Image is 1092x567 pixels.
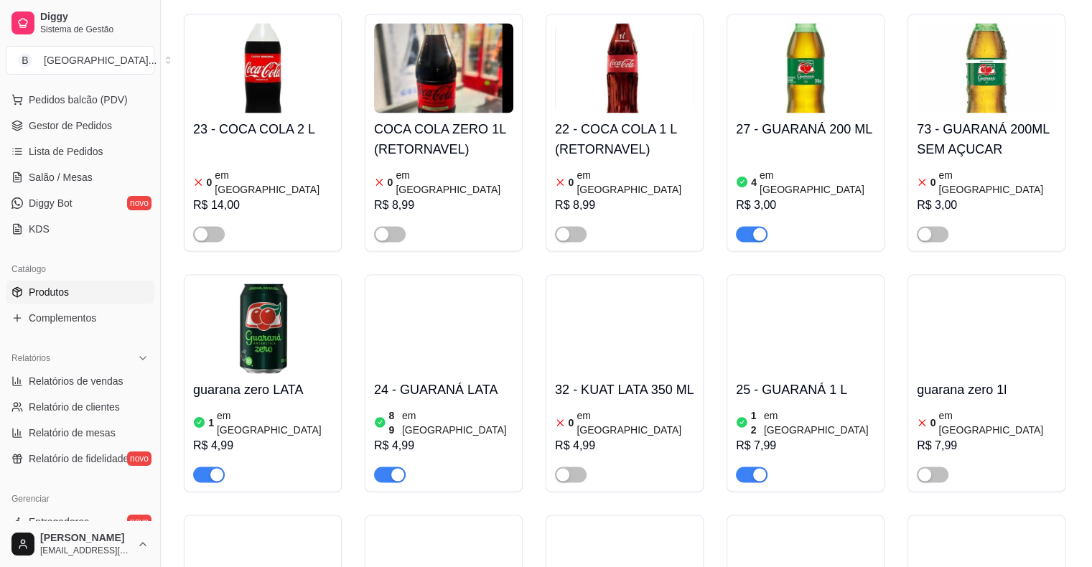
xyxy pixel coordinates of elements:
article: 0 [388,174,393,189]
a: Entregadoresnovo [6,510,154,533]
span: Gestor de Pedidos [29,118,112,133]
span: B [18,53,32,67]
h4: 25 - GUARANÁ 1 L [736,379,875,399]
a: Gestor de Pedidos [6,114,154,137]
h4: guarana zero LATA [193,379,332,399]
div: R$ 7,99 [917,436,1056,454]
button: Pedidos balcão (PDV) [6,88,154,111]
span: Complementos [29,311,96,325]
span: Diggy [40,11,149,24]
span: Diggy Bot [29,196,73,210]
span: Relatório de clientes [29,400,120,414]
article: 0 [930,415,936,429]
img: product-image [736,283,875,373]
article: 1 [208,415,214,429]
h4: 22 - COCA COLA 1 L (RETORNAVEL) [555,118,694,159]
div: [GEOGRAPHIC_DATA] ... [44,53,157,67]
span: Pedidos balcão (PDV) [29,93,128,107]
span: Entregadores [29,515,89,529]
div: R$ 8,99 [555,196,694,213]
span: Salão / Mesas [29,170,93,184]
article: em [GEOGRAPHIC_DATA] [938,408,1056,436]
a: Relatórios de vendas [6,370,154,393]
img: product-image [193,23,332,113]
img: product-image [917,283,1056,373]
img: product-image [374,23,513,113]
img: product-image [917,23,1056,113]
div: R$ 4,99 [374,436,513,454]
article: 12 [751,408,761,436]
a: Produtos [6,281,154,304]
a: Relatório de fidelidadenovo [6,447,154,470]
article: 0 [569,415,574,429]
img: product-image [555,283,694,373]
article: em [GEOGRAPHIC_DATA] [402,408,513,436]
button: [PERSON_NAME][EMAIL_ADDRESS][DOMAIN_NAME] [6,527,154,561]
article: em [GEOGRAPHIC_DATA] [938,167,1056,196]
article: em [GEOGRAPHIC_DATA] [396,167,513,196]
div: Catálogo [6,258,154,281]
a: Lista de Pedidos [6,140,154,163]
a: Relatório de clientes [6,395,154,418]
span: Relatórios de vendas [29,374,123,388]
span: Sistema de Gestão [40,24,149,35]
h4: 23 - COCA COLA 2 L [193,118,332,139]
article: 0 [930,174,936,189]
img: product-image [555,23,694,113]
article: 89 [389,408,399,436]
span: KDS [29,222,50,236]
article: em [GEOGRAPHIC_DATA] [577,167,694,196]
h4: COCA COLA ZERO 1L (RETORNAVEL) [374,118,513,159]
a: Salão / Mesas [6,166,154,189]
span: Relatórios [11,352,50,364]
div: R$ 4,99 [555,436,694,454]
span: Lista de Pedidos [29,144,103,159]
div: R$ 14,00 [193,196,332,213]
img: product-image [374,283,513,373]
h4: 24 - GUARANÁ LATA [374,379,513,399]
a: Relatório de mesas [6,421,154,444]
div: R$ 7,99 [736,436,875,454]
a: KDS [6,217,154,240]
a: Diggy Botnovo [6,192,154,215]
h4: 32 - KUAT LATA 350 ML [555,379,694,399]
article: em [GEOGRAPHIC_DATA] [217,408,332,436]
span: Produtos [29,285,69,299]
div: R$ 3,00 [917,196,1056,213]
span: Relatório de mesas [29,426,116,440]
article: em [GEOGRAPHIC_DATA] [760,167,875,196]
h4: 73 - GUARANÁ 200ML SEM AÇUCAR [917,118,1056,159]
div: R$ 8,99 [374,196,513,213]
article: em [GEOGRAPHIC_DATA] [215,167,332,196]
span: [PERSON_NAME] [40,532,131,545]
button: Select a team [6,46,154,75]
span: [EMAIL_ADDRESS][DOMAIN_NAME] [40,545,131,556]
span: Relatório de fidelidade [29,451,129,466]
article: em [GEOGRAPHIC_DATA] [764,408,875,436]
a: DiggySistema de Gestão [6,6,154,40]
img: product-image [193,283,332,373]
img: product-image [736,23,875,113]
h4: guarana zero 1l [917,379,1056,399]
div: R$ 4,99 [193,436,332,454]
article: 0 [569,174,574,189]
article: 0 [207,174,213,189]
a: Complementos [6,306,154,329]
article: 4 [751,174,757,189]
div: R$ 3,00 [736,196,875,213]
h4: 27 - GUARANÁ 200 ML [736,118,875,139]
article: em [GEOGRAPHIC_DATA] [577,408,694,436]
div: Gerenciar [6,487,154,510]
